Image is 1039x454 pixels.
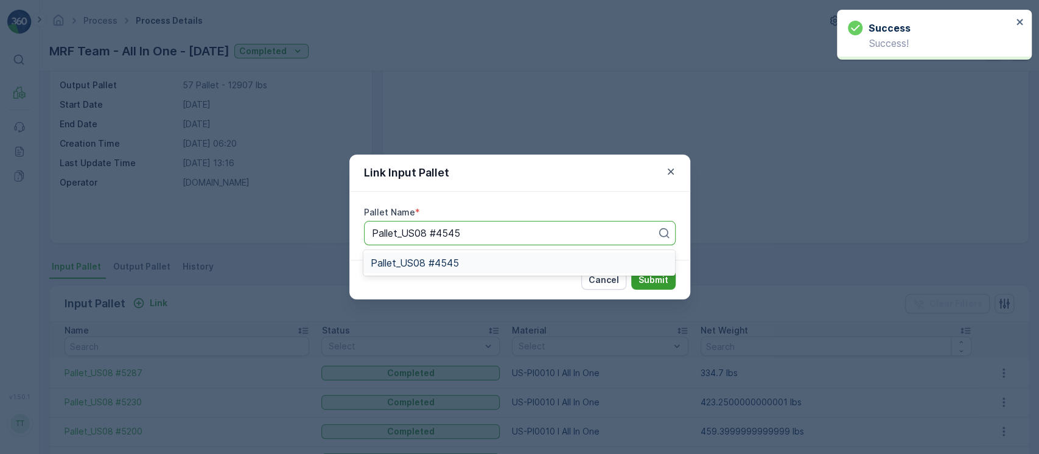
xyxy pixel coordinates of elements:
label: Pallet Name [364,207,415,217]
button: close [1016,17,1024,29]
p: Success! [848,38,1012,49]
span: Pallet_US08 #4545 [371,257,459,268]
h3: Success [869,21,911,35]
button: Submit [631,270,676,290]
p: Link Input Pallet [364,164,449,181]
p: Submit [638,274,668,286]
p: Cancel [589,274,619,286]
button: Cancel [581,270,626,290]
